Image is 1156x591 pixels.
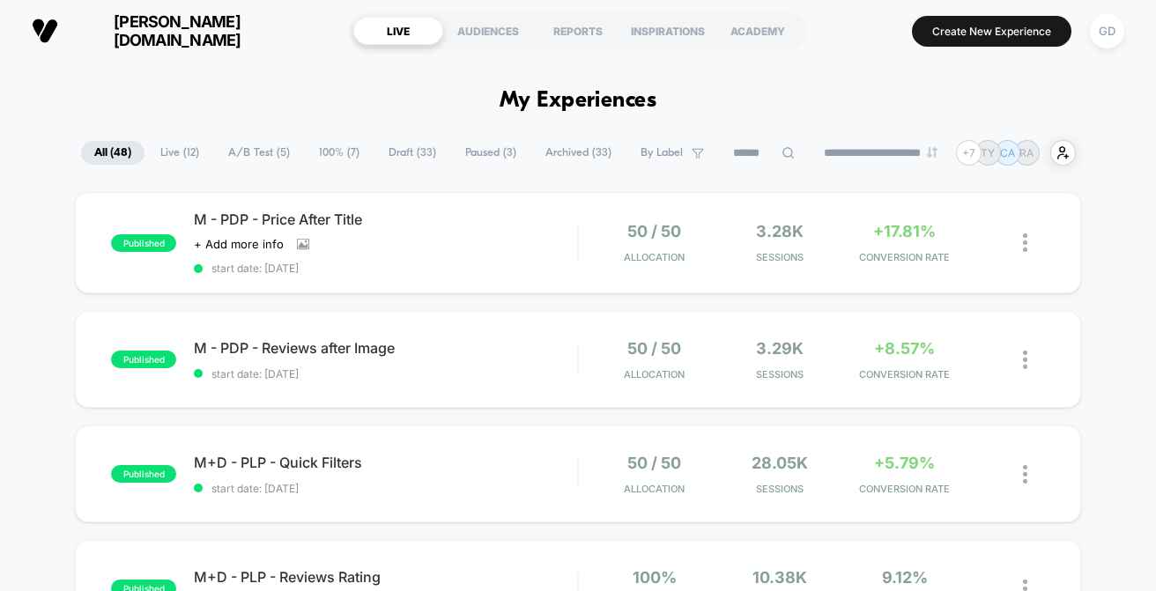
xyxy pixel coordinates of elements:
span: start date: [DATE] [194,482,577,495]
span: published [111,234,176,252]
div: ACADEMY [713,17,803,45]
span: 3.29k [756,339,804,358]
span: start date: [DATE] [194,367,577,380]
span: [PERSON_NAME][DOMAIN_NAME] [71,12,283,49]
span: 28.05k [752,454,808,472]
div: AUDIENCES [443,17,533,45]
span: By Label [641,146,683,159]
span: Allocation [624,368,685,380]
span: +5.79% [874,454,935,472]
button: [PERSON_NAME][DOMAIN_NAME] [26,11,288,50]
span: 50 / 50 [627,339,681,358]
button: GD [1085,13,1130,49]
span: M+D - PLP - Reviews Rating [194,568,577,586]
span: 10.38k [752,568,807,587]
img: close [1023,465,1027,484]
span: Archived ( 33 ) [532,141,625,165]
img: close [1023,233,1027,252]
span: CONVERSION RATE [847,483,963,495]
div: + 7 [956,140,982,166]
span: published [111,351,176,368]
span: Sessions [722,483,838,495]
p: CA [1000,146,1015,159]
span: 50 / 50 [627,454,681,472]
span: 50 / 50 [627,222,681,240]
div: LIVE [353,17,443,45]
p: TY [981,146,995,159]
h1: My Experiences [500,88,657,114]
span: M+D - PLP - Quick Filters [194,454,577,471]
span: published [111,465,176,483]
span: Allocation [624,483,685,495]
span: Live ( 12 ) [147,141,212,165]
span: Sessions [722,251,838,263]
span: Draft ( 33 ) [375,141,449,165]
span: 3.28k [756,222,804,240]
span: Paused ( 3 ) [452,141,530,165]
span: + Add more info [194,237,284,251]
span: CONVERSION RATE [847,368,963,380]
span: Sessions [722,368,838,380]
button: Create New Experience [912,16,1071,47]
span: Allocation [624,251,685,263]
span: 100% ( 7 ) [306,141,373,165]
div: GD [1090,14,1124,48]
img: end [927,147,937,158]
span: CONVERSION RATE [847,251,963,263]
p: RA [1019,146,1034,159]
img: close [1023,351,1027,369]
img: Visually logo [32,18,58,44]
span: +17.81% [873,222,936,240]
span: M - PDP - Reviews after Image [194,339,577,357]
span: M - PDP - Price After Title [194,211,577,228]
span: start date: [DATE] [194,262,577,275]
div: INSPIRATIONS [623,17,713,45]
span: A/B Test ( 5 ) [215,141,303,165]
span: 9.12% [882,568,928,587]
div: REPORTS [533,17,623,45]
span: All ( 48 ) [81,141,144,165]
span: +8.57% [874,339,935,358]
span: 100% [633,568,677,587]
